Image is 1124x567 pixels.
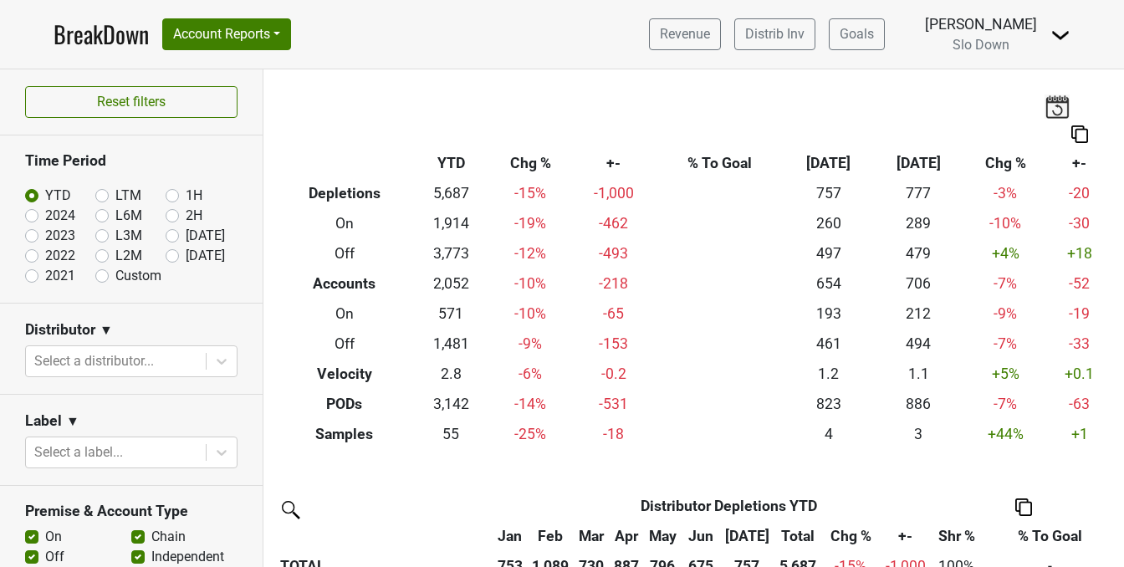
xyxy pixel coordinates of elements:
th: Shr %: activate to sort column ascending [931,521,983,551]
th: +- [1047,149,1111,179]
td: 1.1 [874,359,963,389]
td: -7 % [963,269,1047,299]
td: 3,142 [413,389,488,419]
th: Distributor Depletions YTD [527,491,930,521]
label: Custom [115,266,161,286]
td: -6 % [488,359,572,389]
button: Account Reports [162,18,291,50]
th: Jun: activate to sort column ascending [682,521,720,551]
img: Copy to clipboard [1071,125,1088,143]
td: -14 % [488,389,572,419]
span: Slo Down [953,37,1009,53]
td: -531 [573,389,656,419]
td: -19 [1047,299,1111,329]
label: 2021 [45,266,75,286]
td: 494 [874,329,963,359]
th: Chg %: activate to sort column ascending [820,521,881,551]
img: filter [276,495,303,522]
td: -0.2 [573,359,656,389]
span: ▼ [100,320,113,340]
td: 260 [784,209,873,239]
td: 571 [413,299,488,329]
label: LTM [115,186,141,206]
label: [DATE] [186,226,225,246]
td: -18 [573,419,656,449]
h3: Premise & Account Type [25,503,238,520]
td: +44 % [963,419,1047,449]
label: 2024 [45,206,75,226]
label: 1H [186,186,202,206]
th: Off [276,329,413,359]
label: L2M [115,246,142,266]
label: YTD [45,186,71,206]
td: -7 % [963,389,1047,419]
span: ▼ [66,411,79,432]
th: Jan: activate to sort column ascending [493,521,527,551]
td: 1,481 [413,329,488,359]
td: -10 % [488,299,572,329]
td: 289 [874,209,963,239]
td: 757 [784,179,873,209]
label: 2022 [45,246,75,266]
th: YTD [413,149,488,179]
td: +0.1 [1047,359,1111,389]
td: 212 [874,299,963,329]
th: Off [276,239,413,269]
th: Depletions [276,179,413,209]
th: Velocity [276,359,413,389]
td: -65 [573,299,656,329]
td: 823 [784,389,873,419]
th: Chg % [488,149,572,179]
td: +1 [1047,419,1111,449]
td: -19 % [488,209,572,239]
label: L6M [115,206,142,226]
td: -12 % [488,239,572,269]
th: Jul: activate to sort column ascending [720,521,774,551]
img: last_updated_date [1045,94,1070,118]
th: &nbsp;: activate to sort column ascending [276,521,493,551]
th: +-: activate to sort column ascending [881,521,931,551]
button: Reset filters [25,86,238,118]
td: -1,000 [573,179,656,209]
div: [PERSON_NAME] [925,13,1037,35]
label: L3M [115,226,142,246]
label: [DATE] [186,246,225,266]
th: Feb: activate to sort column ascending [527,521,574,551]
td: 5,687 [413,179,488,209]
th: Total: activate to sort column ascending [774,521,821,551]
h3: Distributor [25,321,95,339]
th: Mar: activate to sort column ascending [574,521,610,551]
th: Accounts [276,269,413,299]
a: Goals [829,18,885,50]
td: -9 % [488,329,572,359]
td: -10 % [963,209,1047,239]
a: Revenue [649,18,721,50]
td: 55 [413,419,488,449]
th: +- [573,149,656,179]
td: -462 [573,209,656,239]
td: 3 [874,419,963,449]
th: Samples [276,419,413,449]
label: 2H [186,206,202,226]
label: Chain [151,527,186,547]
td: +18 [1047,239,1111,269]
td: 777 [874,179,963,209]
a: BreakDown [54,17,149,52]
th: May: activate to sort column ascending [644,521,682,551]
td: -52 [1047,269,1111,299]
td: -218 [573,269,656,299]
td: +4 % [963,239,1047,269]
td: 1,914 [413,209,488,239]
td: 1.2 [784,359,873,389]
td: 654 [784,269,873,299]
td: -63 [1047,389,1111,419]
th: PODs [276,389,413,419]
th: Chg % [963,149,1047,179]
td: -15 % [488,179,572,209]
img: Dropdown Menu [1050,25,1070,45]
a: Distrib Inv [734,18,815,50]
h3: Label [25,412,62,430]
td: -7 % [963,329,1047,359]
td: 2,052 [413,269,488,299]
td: -10 % [488,269,572,299]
